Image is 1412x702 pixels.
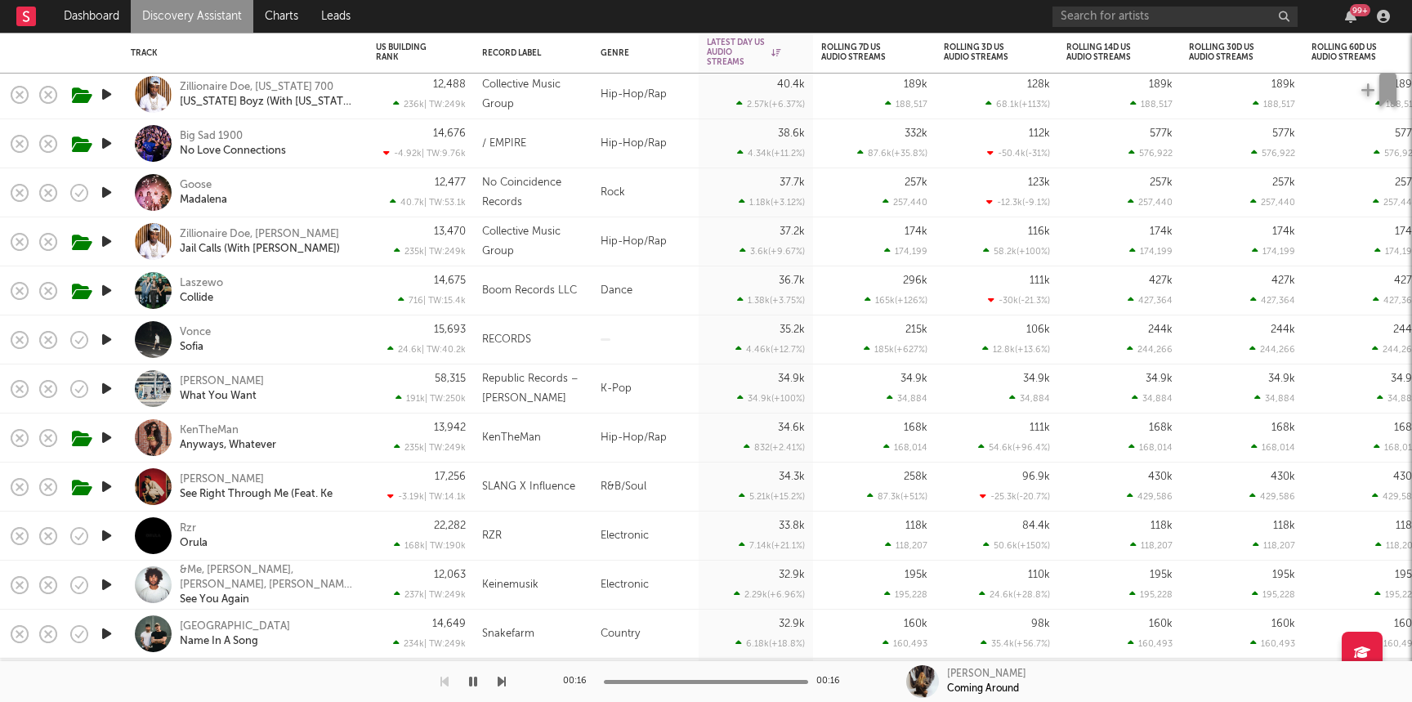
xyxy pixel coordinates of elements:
[779,472,805,482] div: 34.3k
[1253,99,1295,110] div: 188,517
[1250,197,1295,208] div: 257,440
[180,389,257,404] a: What You Want
[482,330,531,350] div: RECORDS
[986,197,1050,208] div: -12.3k ( -9.1 % )
[982,344,1050,355] div: 12.8k ( +13.6 % )
[1148,472,1173,482] div: 430k
[482,477,575,497] div: SLANG X Influence
[947,682,1019,696] div: Coming Around
[737,295,805,306] div: 1.38k ( +3.75 % )
[904,79,927,90] div: 189k
[778,423,805,433] div: 34.6k
[1252,589,1295,600] div: 195,228
[1022,521,1050,531] div: 84.4k
[376,540,466,551] div: 168k | TW: 190k
[904,472,927,482] div: 258k
[180,374,264,389] a: [PERSON_NAME]
[983,540,1050,551] div: 50.6k ( +150 % )
[780,177,805,188] div: 37.7k
[777,79,805,90] div: 40.4k
[739,540,805,551] div: 7.14k ( +21.1 % )
[376,491,466,502] div: -3.19k | TW: 14.1k
[376,442,466,453] div: 235k | TW: 249k
[1271,423,1295,433] div: 168k
[592,119,699,168] div: Hip-Hop/Rap
[180,129,243,144] div: Big Sad 1900
[1146,373,1173,384] div: 34.9k
[1350,4,1370,16] div: 99 +
[433,128,466,139] div: 14,676
[180,242,340,257] div: Jail Calls (With [PERSON_NAME])
[1149,423,1173,433] div: 168k
[180,227,339,242] div: Zillionaire Doe, [PERSON_NAME]
[905,128,927,139] div: 332k
[376,246,466,257] div: 235k | TW: 249k
[376,295,466,306] div: 716 | TW: 15.4k
[903,275,927,286] div: 296k
[887,393,927,404] div: 34,884
[482,526,502,546] div: RZR
[435,472,466,482] div: 17,256
[180,619,290,634] div: [GEOGRAPHIC_DATA]
[1311,42,1393,62] div: Rolling 60D US Audio Streams
[376,197,466,208] div: 40.7k | TW: 53.1k
[905,177,927,188] div: 257k
[376,344,466,355] div: 24.6k | TW: 40.2k
[1128,638,1173,649] div: 160,493
[376,393,466,404] div: 191k | TW: 250k
[180,487,333,502] a: See Right Through Me (Feat. Ke
[1272,177,1295,188] div: 257k
[1128,148,1173,159] div: 576,922
[180,634,258,649] div: Name In A Song
[376,99,466,110] div: 236k | TW: 249k
[780,324,805,335] div: 35.2k
[1250,295,1295,306] div: 427,364
[905,570,927,580] div: 195k
[376,638,466,649] div: 234k | TW: 249k
[904,423,927,433] div: 168k
[779,619,805,629] div: 32.9k
[857,148,927,159] div: 87.6k ( +35.8 % )
[482,624,534,644] div: Snakefarm
[884,246,927,257] div: 174,199
[900,373,927,384] div: 34.9k
[482,134,526,154] div: / EMPIRE
[180,291,213,306] a: Collide
[180,563,355,592] a: &Me, [PERSON_NAME], [PERSON_NAME], [PERSON_NAME], Keinemusik
[131,48,351,58] div: Track
[180,193,227,208] div: Madalena
[740,246,805,257] div: 3.6k ( +9.67 % )
[739,197,805,208] div: 1.18k ( +3.12 % )
[482,48,560,58] div: Record Label
[979,589,1050,600] div: 24.6k ( +28.8 % )
[592,70,699,119] div: Hip-Hop/Rap
[1130,99,1173,110] div: 188,517
[180,423,239,438] a: KenTheMan
[180,438,276,453] a: Anyways, Whatever
[1128,442,1173,453] div: 168,014
[376,42,441,62] div: US Building Rank
[1028,226,1050,237] div: 116k
[180,144,286,159] a: No Love Connections
[983,246,1050,257] div: 58.2k ( +100 % )
[780,226,805,237] div: 37.2k
[1252,246,1295,257] div: 174,199
[1272,226,1295,237] div: 174k
[563,672,596,691] div: 00:16
[180,95,355,110] div: [US_STATE] Boyz (With [US_STATE] 700)
[1268,373,1295,384] div: 34.9k
[1251,148,1295,159] div: 576,922
[482,222,584,262] div: Collective Music Group
[180,521,196,536] a: Rzr
[1066,42,1148,62] div: Rolling 14D US Audio Streams
[1028,177,1050,188] div: 123k
[1148,324,1173,335] div: 244k
[1253,540,1295,551] div: 118,207
[1271,324,1295,335] div: 244k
